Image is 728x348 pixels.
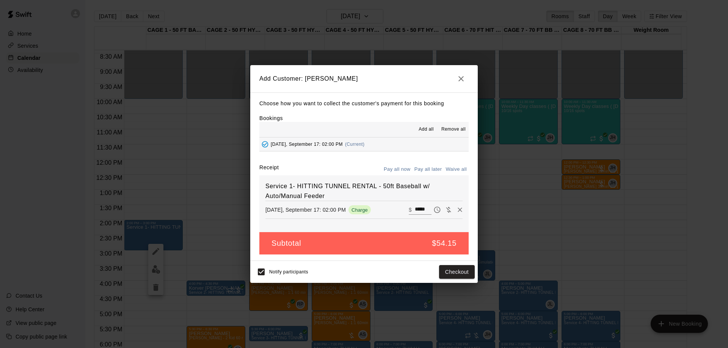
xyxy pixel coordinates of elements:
[259,137,469,151] button: Added - Collect Payment[DATE], September 17: 02:00 PM(Current)
[345,142,365,147] span: (Current)
[431,206,443,213] span: Pay later
[414,123,438,136] button: Add all
[441,126,466,133] span: Remove all
[419,126,434,133] span: Add all
[443,206,454,213] span: Waive payment
[348,207,371,213] span: Charge
[413,164,444,175] button: Pay all later
[265,206,346,214] p: [DATE], September 17: 02:00 PM
[439,265,475,279] button: Checkout
[438,123,469,136] button: Remove all
[250,65,478,92] h2: Add Customer: [PERSON_NAME]
[259,164,279,175] label: Receipt
[444,164,469,175] button: Waive all
[382,164,413,175] button: Pay all now
[259,115,283,121] label: Bookings
[271,142,343,147] span: [DATE], September 17: 02:00 PM
[259,139,271,150] button: Added - Collect Payment
[259,99,469,108] p: Choose how you want to collect the customer's payment for this booking
[269,269,308,275] span: Notify participants
[432,238,457,248] h5: $54.15
[409,206,412,214] p: $
[454,204,466,215] button: Remove
[265,181,463,201] h6: Service 1- HITTING TUNNEL RENTAL - 50ft Baseball w/ Auto/Manual Feeder
[271,238,301,248] h5: Subtotal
